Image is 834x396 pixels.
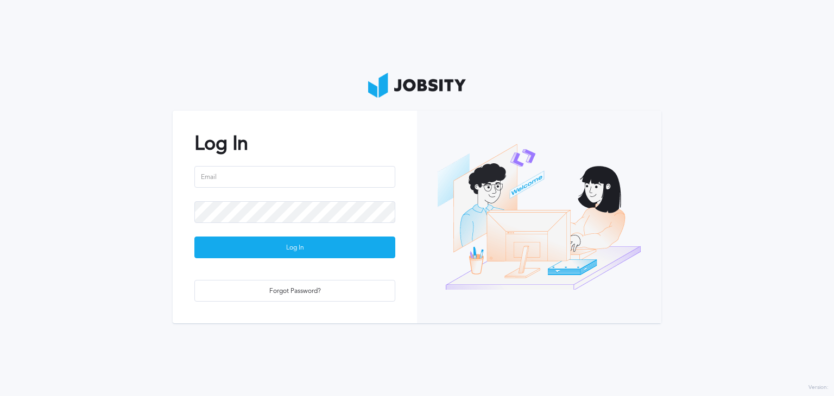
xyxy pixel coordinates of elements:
[808,385,829,391] label: Version:
[195,237,395,259] div: Log In
[194,280,395,302] button: Forgot Password?
[194,132,395,155] h2: Log In
[194,166,395,188] input: Email
[194,237,395,258] button: Log In
[195,280,395,302] div: Forgot Password?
